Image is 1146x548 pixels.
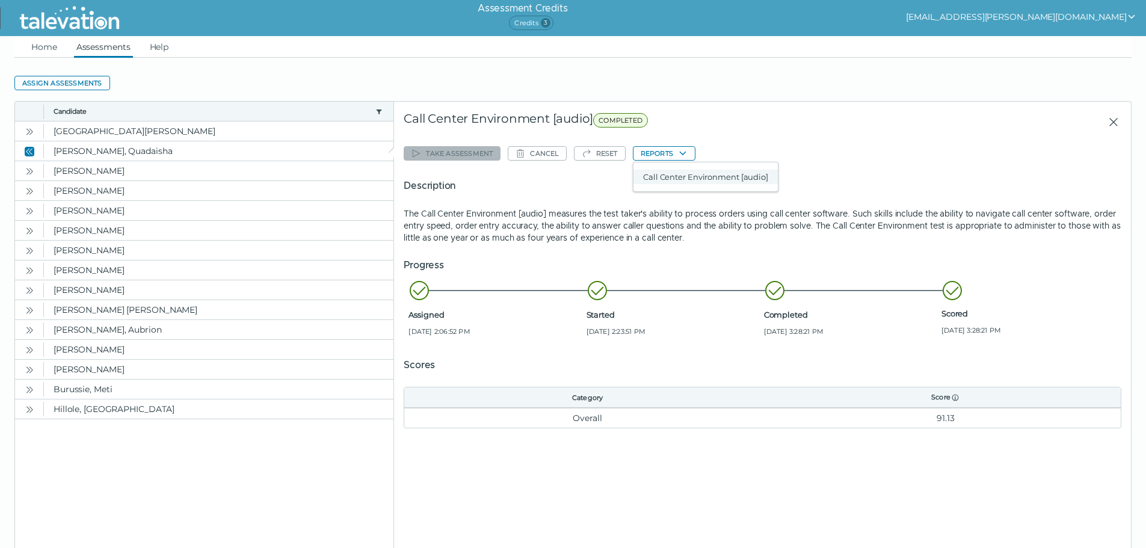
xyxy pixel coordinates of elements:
a: Assessments [74,36,133,58]
cds-icon: Open [25,306,34,315]
button: Open [22,263,37,277]
cds-icon: Open [25,206,34,216]
button: Open [22,303,37,317]
button: Candidate [54,106,371,116]
span: [DATE] 3:28:21 PM [764,327,937,336]
clr-dg-cell: [PERSON_NAME] [44,280,393,300]
clr-dg-cell: [PERSON_NAME], Aubrion [44,320,393,339]
button: Open [22,402,37,416]
clr-dg-cell: Burussie, Meti [44,380,393,399]
a: Home [29,36,60,58]
clr-dg-cell: [PERSON_NAME] [PERSON_NAME] [44,300,393,319]
clr-dg-cell: Hillole, [GEOGRAPHIC_DATA] [44,399,393,419]
clr-dg-cell: [PERSON_NAME] [44,241,393,260]
button: Cancel [508,146,566,161]
cds-icon: Open [25,365,34,375]
button: Open [22,382,37,396]
button: Reset [574,146,626,161]
span: Started [587,310,759,319]
th: Score [771,387,1121,408]
cds-icon: Open [25,127,34,137]
span: [DATE] 3:28:21 PM [941,325,1114,335]
span: Credits [509,16,553,30]
span: 3 [541,18,550,28]
clr-dg-cell: [PERSON_NAME] [44,260,393,280]
clr-dg-cell: [PERSON_NAME] [44,161,393,180]
button: Reports [633,146,695,161]
button: Open [22,283,37,297]
cds-icon: Open [25,246,34,256]
button: Call Center Environment [audio] [633,170,778,184]
button: Open [22,243,37,257]
clr-dg-cell: [PERSON_NAME] [44,201,393,220]
td: 91.13 [771,408,1121,428]
clr-dg-cell: [PERSON_NAME], Quadaisha [44,141,393,161]
button: candidate filter [374,106,384,116]
h6: Assessment Credits [478,1,567,16]
span: Assigned [408,310,581,319]
clr-dg-cell: [GEOGRAPHIC_DATA][PERSON_NAME] [44,122,393,141]
span: Completed [764,310,937,319]
cds-icon: Open [25,167,34,176]
td: Overall [404,408,770,428]
th: Category [404,387,770,408]
clr-dg-cell: [PERSON_NAME] [44,340,393,359]
h5: Progress [404,258,1121,272]
button: Open [22,164,37,178]
button: Close [1098,111,1121,133]
button: Open [22,223,37,238]
button: Open [22,322,37,337]
span: [DATE] 2:06:52 PM [408,327,581,336]
button: show user actions [906,10,1136,24]
cds-icon: Open [25,186,34,196]
cds-icon: Close [25,147,34,156]
span: Scored [941,309,1114,318]
cds-icon: Open [25,325,34,335]
span: [DATE] 2:23:51 PM [587,327,759,336]
h5: Scores [404,358,1121,372]
button: Open [22,183,37,198]
clr-dg-cell: [PERSON_NAME] [44,221,393,240]
cds-icon: Open [25,266,34,276]
clr-dg-cell: [PERSON_NAME] [44,181,393,200]
h5: Description [404,179,1121,193]
button: Open [22,124,37,138]
button: Close [22,144,37,158]
cds-icon: Open [25,286,34,295]
button: Open [22,342,37,357]
img: Talevation_Logo_Transparent_white.png [14,3,125,33]
cds-icon: Open [25,345,34,355]
cds-icon: Open [25,385,34,395]
cds-icon: Open [25,405,34,414]
div: Call Center Environment [audio] [404,111,875,133]
button: Assign assessments [14,76,110,90]
p: The Call Center Environment [audio] measures the test taker's ability to process orders using cal... [404,208,1121,244]
cds-icon: Open [25,226,34,236]
clr-dg-cell: [PERSON_NAME] [44,360,393,379]
button: Open [22,362,37,377]
span: COMPLETED [593,113,648,128]
button: Open [22,203,37,218]
a: Help [147,36,171,58]
button: Take assessment [404,146,501,161]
